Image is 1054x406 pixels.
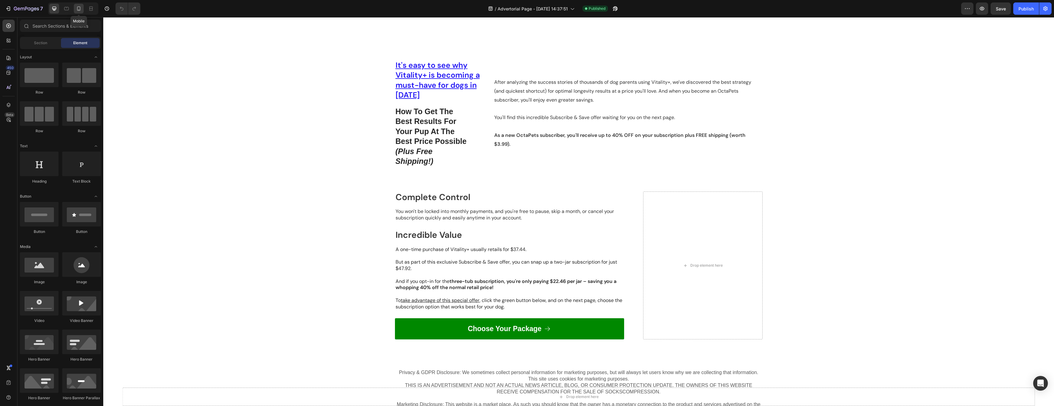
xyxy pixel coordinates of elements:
div: Video [20,318,59,323]
div: Hero Banner [20,395,59,401]
div: Image [62,279,101,285]
div: Text Block [62,179,101,184]
div: 450 [6,65,15,70]
div: Drop element here [587,246,620,251]
h3: Complete Control [292,174,521,186]
div: Drop element here [463,377,495,382]
div: Video Banner [62,318,101,323]
div: Heading [20,179,59,184]
div: Hero Banner Parallax [62,395,101,401]
p: A one-time purchase of Vitality+ usually retails for $37.44. [292,229,520,236]
span: Toggle open [91,52,101,62]
p: How To Get The Best Results For Your Pup At The Best Price Possible [292,89,366,129]
button: Publish [1013,2,1039,15]
div: Hero Banner [20,357,59,362]
div: Button [62,229,101,234]
p: To , click the green button below, and on the next page, choose the subscription option that work... [292,280,520,293]
span: Published [589,6,605,11]
span: Element [73,40,87,46]
input: Search Sections & Elements [20,20,101,32]
p: Choose Your Package [365,307,438,316]
p: And if you opt-in for the [292,261,520,274]
button: Save [991,2,1011,15]
span: Toggle open [91,191,101,201]
p: You won't be locked into monthly payments, and you're free to pause, skip a month, or cancel your... [292,191,520,204]
p: You'll find this incredible Subscribe & Save offer waiting for you on the next page. [391,96,659,105]
span: Advertorial Page - [DATE] 14:37:51 [498,6,568,12]
div: Row [62,128,101,134]
span: Media [20,244,31,249]
div: Publish [1018,6,1034,12]
strong: three-tub subscription, you're only paying $22.46 per jar – saving you a whopping 40% off the nor... [292,261,513,274]
p: After analyzing the success stories of thousands of dog parents using Vitality+, we've discovered... [391,61,659,87]
button: 7 [2,2,46,15]
div: Open Intercom Messenger [1033,376,1048,391]
p: 7 [40,5,43,12]
a: It's easy to see why Vitality+ is becoming a must-have for dogs in [DATE] [292,43,377,83]
div: Row [20,128,59,134]
span: Toggle open [91,141,101,151]
div: Hero Banner [62,357,101,362]
span: Section [34,40,47,46]
div: Image [20,279,59,285]
a: Choose Your Package [292,301,521,323]
h3: Incredible Value [292,212,521,224]
span: Toggle open [91,242,101,252]
p: Privacy & GDPR Disclosure: We sometimes collect personal information for marketing purposes, but ... [292,352,659,397]
div: Beta [5,112,15,117]
div: Button [20,229,59,234]
div: Undo/Redo [116,2,140,15]
div: Row [62,90,101,95]
iframe: Design area [103,17,1054,406]
i: (Plus Free Shipping!) [292,130,330,149]
div: Row [20,90,59,95]
p: But as part of this exclusive Subscribe & Save offer, you can snap up a two-jar subscription for ... [292,242,520,255]
span: Layout [20,54,32,60]
span: Save [996,6,1006,11]
span: Button [20,194,31,199]
u: take advantage of this special offer [298,280,376,286]
span: / [495,6,496,12]
strong: As a new OctaPets subscriber, you'll receive up to 40% OFF on your subscription plus FREE shippin... [391,115,642,130]
span: Text [20,143,28,149]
